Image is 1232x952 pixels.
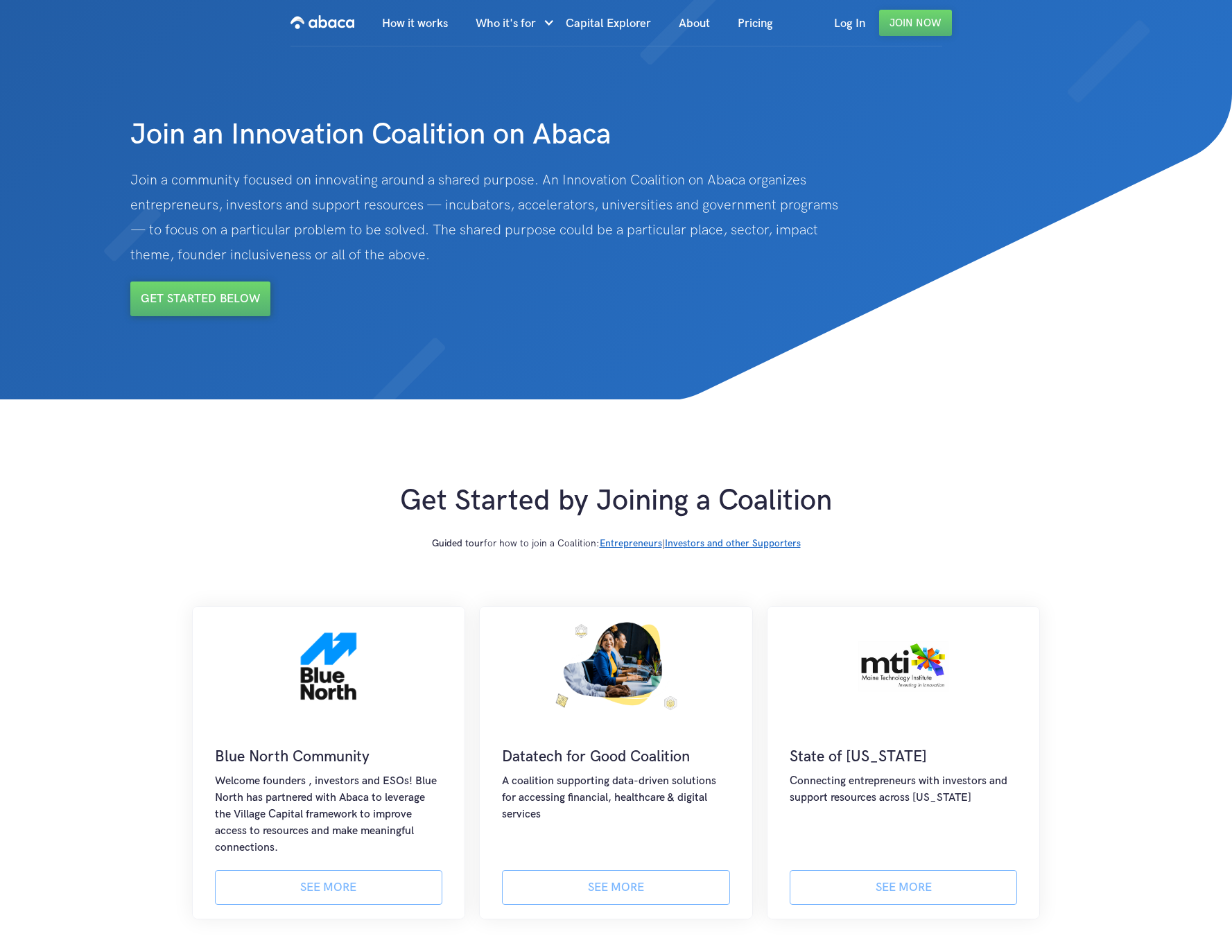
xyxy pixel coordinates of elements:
h1: State of [US_STATE] [790,747,927,768]
a: Join Now [879,10,952,36]
a: GET STARTED BELOW [130,282,270,316]
h1: Blue North Community [215,747,370,768]
div: Welcome founders , investors and ESOs! Blue North has partnered with Abaca to leverage the Villag... [215,773,443,856]
div: A coalition supporting data-driven solutions for accessing financial, healthcare & digital services [502,773,730,823]
h1: Datatech for Good Coalition [502,747,690,768]
a: See more [215,870,443,905]
div: for how to join a Coalition: | [432,537,801,551]
img: Blue North Community [289,621,368,712]
img: Datatech for Good Coalition [555,621,677,712]
img: State of Maine [858,621,949,712]
a: See more [502,870,730,905]
h1: Get Started by Joining a Coalition [400,483,832,520]
a: See more [790,870,1018,905]
img: Abaca logo [290,11,354,33]
div: Connecting entrepreneurs with investors and support resources across [US_STATE] [790,773,1018,806]
a: Investors and other Supporters [665,537,801,549]
strong: Join an Innovation Coalition on Abaca [130,117,611,153]
a: Entrepreneurs [600,537,662,549]
strong: Guided tour [432,537,484,549]
p: Join a community focused on innovating around a shared purpose. An Innovation Coalition on Abaca ... [130,168,895,268]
